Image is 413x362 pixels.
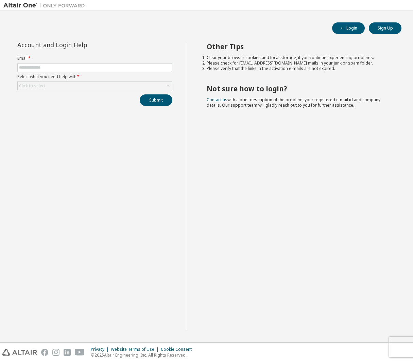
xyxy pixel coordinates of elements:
[332,22,365,34] button: Login
[207,84,389,93] h2: Not sure how to login?
[17,74,172,79] label: Select what you need help with
[207,97,227,103] a: Contact us
[140,94,172,106] button: Submit
[18,82,172,90] div: Click to select
[2,349,37,356] img: altair_logo.svg
[3,2,88,9] img: Altair One
[17,42,141,48] div: Account and Login Help
[207,55,389,60] li: Clear your browser cookies and local storage, if you continue experiencing problems.
[91,347,111,352] div: Privacy
[207,60,389,66] li: Please check for [EMAIL_ADDRESS][DOMAIN_NAME] mails in your junk or spam folder.
[161,347,196,352] div: Cookie Consent
[111,347,161,352] div: Website Terms of Use
[52,349,59,356] img: instagram.svg
[64,349,71,356] img: linkedin.svg
[19,83,46,89] div: Click to select
[207,66,389,71] li: Please verify that the links in the activation e-mails are not expired.
[91,352,196,358] p: © 2025 Altair Engineering, Inc. All Rights Reserved.
[369,22,401,34] button: Sign Up
[17,56,172,61] label: Email
[207,97,380,108] span: with a brief description of the problem, your registered e-mail id and company details. Our suppo...
[75,349,85,356] img: youtube.svg
[41,349,48,356] img: facebook.svg
[207,42,389,51] h2: Other Tips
